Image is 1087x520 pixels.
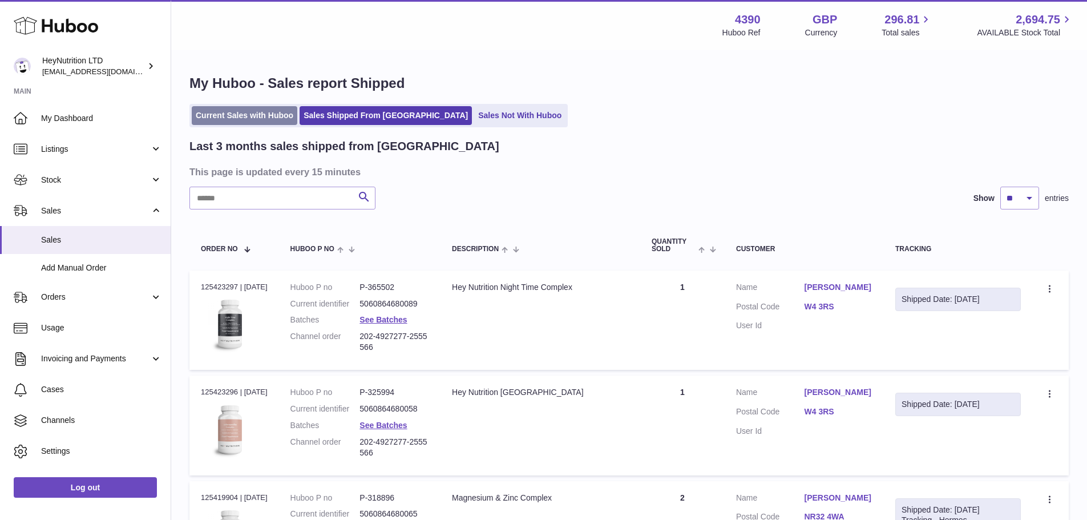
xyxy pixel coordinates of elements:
dt: Channel order [290,437,360,458]
a: Sales Shipped From [GEOGRAPHIC_DATA] [300,106,472,125]
dt: Batches [290,420,360,431]
a: [PERSON_NAME] [805,493,873,503]
span: Invoicing and Payments [41,353,150,364]
dt: User Id [736,320,805,331]
span: Description [452,245,499,253]
a: See Batches [359,315,407,324]
span: Usage [41,323,162,333]
div: Huboo Ref [722,27,761,38]
span: Cases [41,384,162,395]
dd: 202-4927277-2555566 [359,437,429,458]
h1: My Huboo - Sales report Shipped [189,74,1069,92]
a: Sales Not With Huboo [474,106,565,125]
dd: 5060864680065 [359,509,429,519]
span: My Dashboard [41,113,162,124]
div: 125423297 | [DATE] [201,282,268,292]
a: Log out [14,477,157,498]
a: 296.81 Total sales [882,12,932,38]
dt: Name [736,387,805,401]
div: 125423296 | [DATE] [201,387,268,397]
dt: Postal Code [736,301,805,315]
span: Settings [41,446,162,457]
label: Show [973,193,995,204]
dd: P-365502 [359,282,429,293]
a: 2,694.75 AVAILABLE Stock Total [977,12,1073,38]
div: Hey Nutrition Night Time Complex [452,282,629,293]
span: Huboo P no [290,245,334,253]
img: 43901725566913.jpg [201,401,258,458]
dt: Huboo P no [290,493,360,503]
dt: Name [736,282,805,296]
dd: 5060864680089 [359,299,429,309]
div: 125419904 | [DATE] [201,493,268,503]
dt: Postal Code [736,406,805,420]
dt: User Id [736,426,805,437]
div: Shipped Date: [DATE] [902,505,1015,515]
span: AVAILABLE Stock Total [977,27,1073,38]
span: Channels [41,415,162,426]
span: Stock [41,175,150,186]
div: Shipped Date: [DATE] [902,399,1015,410]
td: 1 [640,376,725,475]
div: Tracking [895,245,1021,253]
dd: P-318896 [359,493,429,503]
dt: Batches [290,315,360,325]
strong: 4390 [735,12,761,27]
dt: Huboo P no [290,387,360,398]
h3: This page is updated every 15 minutes [189,166,1066,178]
span: 2,694.75 [1016,12,1060,27]
dd: 5060864680058 [359,404,429,414]
dt: Name [736,493,805,506]
img: internalAdmin-4390@internal.huboo.com [14,58,31,75]
span: Total sales [882,27,932,38]
span: Add Manual Order [41,263,162,273]
dt: Current identifier [290,509,360,519]
span: Sales [41,205,150,216]
span: [EMAIL_ADDRESS][DOMAIN_NAME] [42,67,168,76]
div: Currency [805,27,838,38]
dt: Current identifier [290,299,360,309]
dd: P-325994 [359,387,429,398]
div: Shipped Date: [DATE] [902,294,1015,305]
a: Current Sales with Huboo [192,106,297,125]
strong: GBP [813,12,837,27]
span: Quantity Sold [652,238,696,253]
span: entries [1045,193,1069,204]
dd: 202-4927277-2555566 [359,331,429,353]
span: 296.81 [884,12,919,27]
div: Hey Nutrition [GEOGRAPHIC_DATA] [452,387,629,398]
a: See Batches [359,421,407,430]
a: W4 3RS [805,406,873,417]
dt: Channel order [290,331,360,353]
dt: Current identifier [290,404,360,414]
div: Magnesium & Zinc Complex [452,493,629,503]
span: Sales [41,235,162,245]
span: Order No [201,245,238,253]
div: HeyNutrition LTD [42,55,145,77]
img: 43901725566478.jpg [201,296,258,353]
div: Customer [736,245,872,253]
td: 1 [640,271,725,370]
a: [PERSON_NAME] [805,282,873,293]
a: W4 3RS [805,301,873,312]
span: Listings [41,144,150,155]
span: Orders [41,292,150,303]
a: [PERSON_NAME] [805,387,873,398]
dt: Huboo P no [290,282,360,293]
h2: Last 3 months sales shipped from [GEOGRAPHIC_DATA] [189,139,499,154]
